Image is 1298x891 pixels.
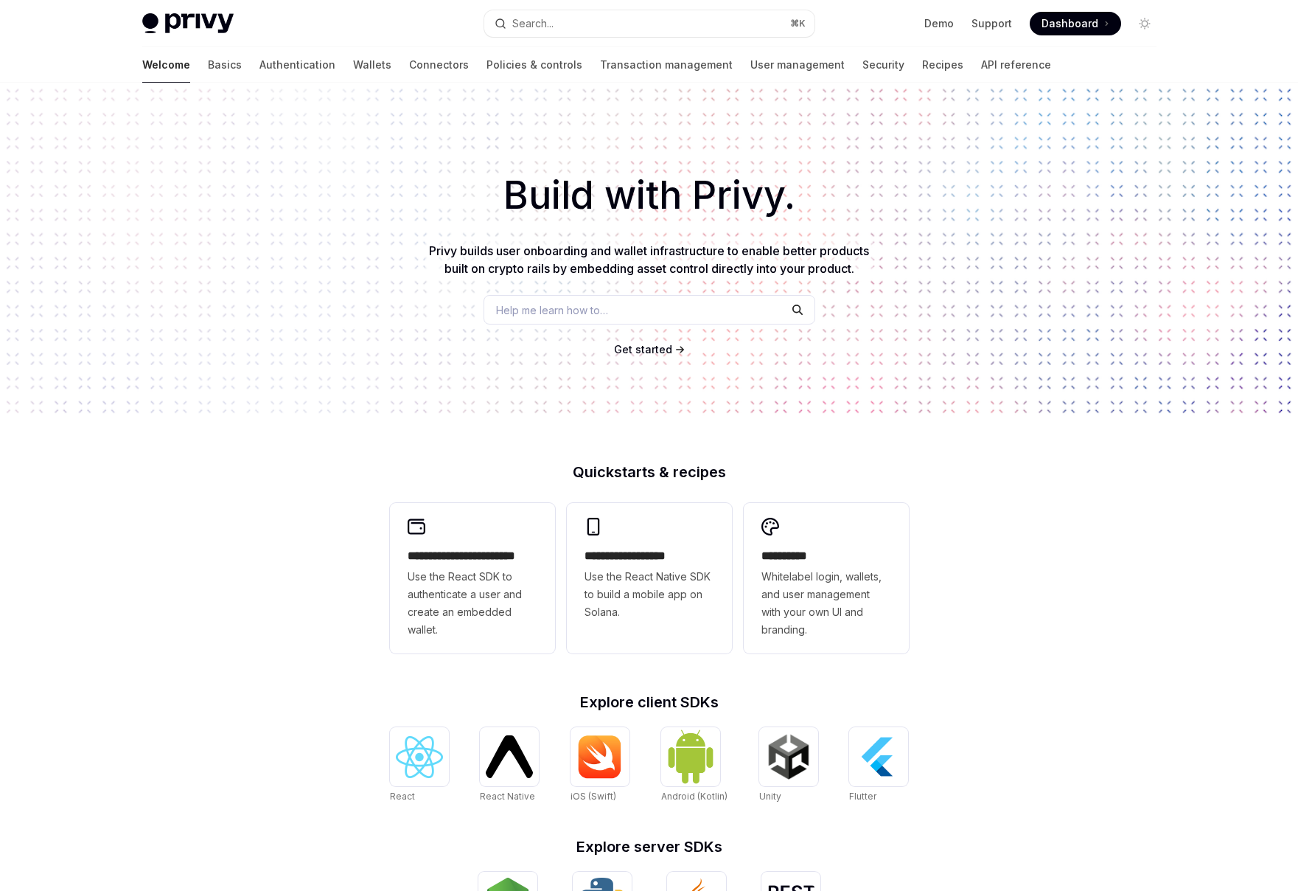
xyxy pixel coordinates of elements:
a: Welcome [142,47,190,83]
a: API reference [981,47,1051,83]
img: iOS (Swift) [576,735,624,779]
span: Use the React Native SDK to build a mobile app on Solana. [585,568,714,621]
a: Connectors [409,47,469,83]
span: Flutter [849,791,876,802]
span: Whitelabel login, wallets, and user management with your own UI and branding. [761,568,891,639]
a: Authentication [259,47,335,83]
span: Privy builds user onboarding and wallet infrastructure to enable better products built on crypto ... [429,243,869,276]
a: ReactReact [390,727,449,804]
span: iOS (Swift) [571,791,616,802]
a: Security [862,47,904,83]
img: Flutter [855,733,902,780]
img: Unity [765,733,812,780]
a: Dashboard [1030,12,1121,35]
h2: Quickstarts & recipes [390,465,909,479]
a: Get started [614,342,672,357]
a: Transaction management [600,47,733,83]
img: React Native [486,735,533,777]
a: iOS (Swift)iOS (Swift) [571,727,629,804]
h1: Build with Privy. [24,167,1274,224]
h2: Explore server SDKs [390,839,909,854]
span: Use the React SDK to authenticate a user and create an embedded wallet. [408,568,537,639]
button: Toggle dark mode [1133,12,1156,35]
span: Unity [759,791,781,802]
div: Search... [512,15,554,32]
a: React NativeReact Native [480,727,539,804]
span: Help me learn how to… [496,302,608,318]
img: light logo [142,13,234,34]
a: FlutterFlutter [849,727,908,804]
span: ⌘ K [790,18,806,30]
span: Android (Kotlin) [661,791,727,802]
button: Search...⌘K [484,10,814,37]
a: Basics [208,47,242,83]
h2: Explore client SDKs [390,695,909,710]
span: Dashboard [1041,16,1098,31]
span: React [390,791,415,802]
span: React Native [480,791,535,802]
a: Wallets [353,47,391,83]
a: User management [750,47,845,83]
img: Android (Kotlin) [667,729,714,784]
span: Get started [614,343,672,356]
a: Recipes [922,47,963,83]
a: **** *****Whitelabel login, wallets, and user management with your own UI and branding. [744,503,909,653]
a: **** **** **** ***Use the React Native SDK to build a mobile app on Solana. [567,503,732,653]
a: UnityUnity [759,727,818,804]
a: Policies & controls [486,47,582,83]
img: React [396,736,443,778]
a: Android (Kotlin)Android (Kotlin) [661,727,727,804]
a: Support [971,16,1012,31]
a: Demo [924,16,954,31]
